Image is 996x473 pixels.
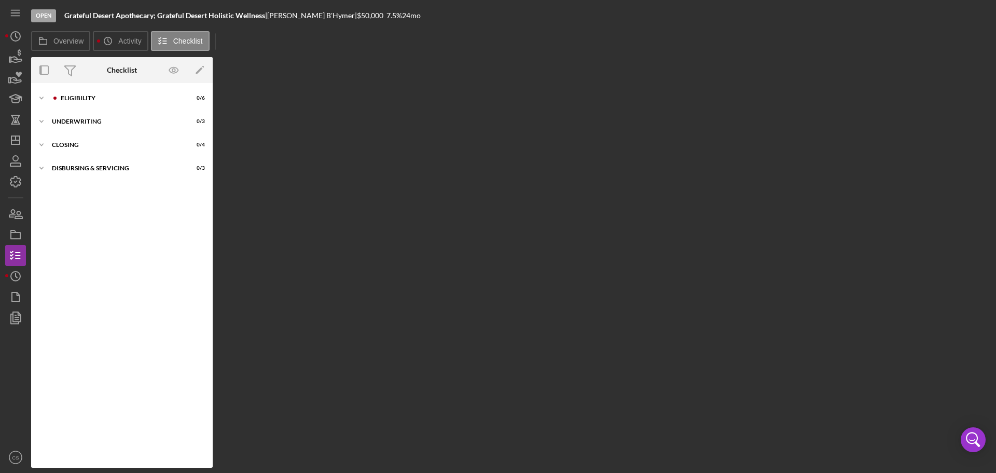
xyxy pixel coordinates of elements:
[173,37,203,45] label: Checklist
[5,447,26,468] button: CS
[386,11,402,20] div: 7.5 %
[186,95,205,101] div: 0 / 6
[31,9,56,22] div: Open
[61,95,179,101] div: Eligibility
[12,455,19,461] text: CS
[64,11,267,20] div: |
[31,31,90,51] button: Overview
[52,142,179,148] div: Closing
[52,165,179,171] div: Disbursing & Servicing
[402,11,421,20] div: 24 mo
[186,165,205,171] div: 0 / 3
[64,11,265,20] b: Grateful Desert Apothecary; Grateful Desert Holistic Wellness
[93,31,148,51] button: Activity
[267,11,357,20] div: [PERSON_NAME] B'Hymer |
[186,142,205,148] div: 0 / 4
[961,427,986,452] div: Open Intercom Messenger
[357,11,383,20] span: $50,000
[53,37,84,45] label: Overview
[52,118,179,125] div: Underwriting
[186,118,205,125] div: 0 / 3
[107,66,137,74] div: Checklist
[151,31,210,51] button: Checklist
[118,37,141,45] label: Activity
